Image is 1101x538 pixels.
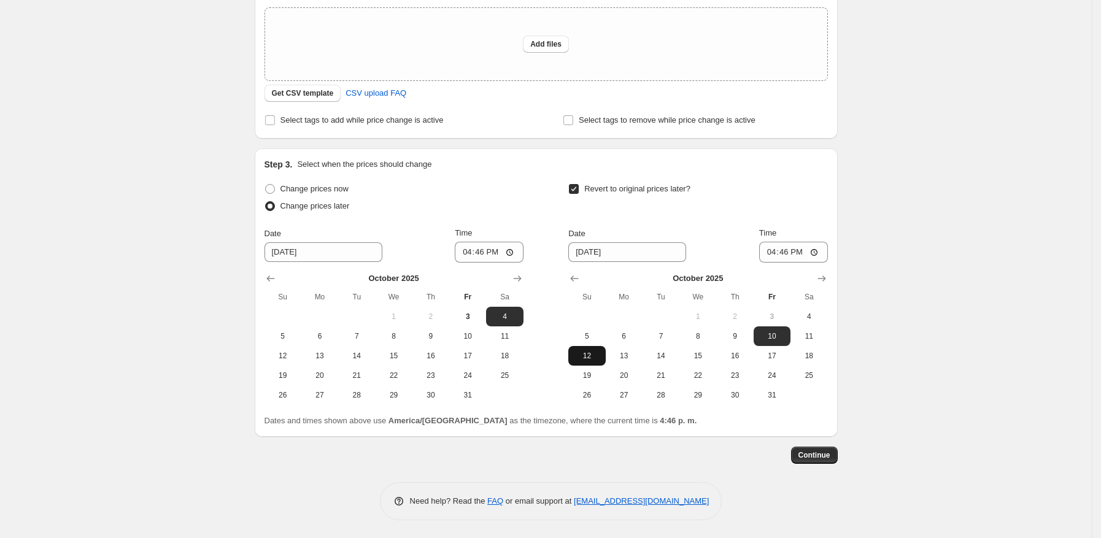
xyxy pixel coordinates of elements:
button: Tuesday October 21 2025 [643,366,679,385]
span: 25 [795,371,822,380]
th: Sunday [568,287,605,307]
th: Thursday [412,287,449,307]
span: Th [417,292,444,302]
button: Thursday October 9 2025 [716,326,753,346]
button: Saturday October 18 2025 [486,346,523,366]
span: 5 [573,331,600,341]
p: Select when the prices should change [297,158,431,171]
button: Wednesday October 1 2025 [375,307,412,326]
span: 9 [417,331,444,341]
button: Monday October 6 2025 [606,326,643,346]
button: Sunday October 12 2025 [265,346,301,366]
span: Tu [647,292,674,302]
button: Friday October 24 2025 [449,366,486,385]
span: 18 [491,351,518,361]
button: Continue [791,447,838,464]
th: Friday [754,287,790,307]
span: Select tags to add while price change is active [280,115,444,125]
span: 25 [491,371,518,380]
button: Get CSV template [265,85,341,102]
button: Thursday October 30 2025 [716,385,753,405]
th: Monday [301,287,338,307]
span: 17 [759,351,786,361]
button: Wednesday October 29 2025 [679,385,716,405]
button: Show next month, November 2025 [509,270,526,287]
button: Saturday October 25 2025 [486,366,523,385]
th: Tuesday [643,287,679,307]
span: Mo [611,292,638,302]
button: Thursday October 2 2025 [412,307,449,326]
span: Dates and times shown above use as the timezone, where the current time is [265,416,697,425]
span: 28 [343,390,370,400]
button: Wednesday October 8 2025 [679,326,716,346]
span: 31 [454,390,481,400]
button: Thursday October 2 2025 [716,307,753,326]
button: Thursday October 16 2025 [412,346,449,366]
span: Time [759,228,776,237]
span: 26 [269,390,296,400]
span: Tu [343,292,370,302]
span: 3 [759,312,786,321]
button: Sunday October 5 2025 [568,326,605,346]
span: 12 [573,351,600,361]
button: Monday October 27 2025 [301,385,338,405]
span: We [380,292,407,302]
button: Saturday October 18 2025 [790,346,827,366]
span: 6 [306,331,333,341]
button: Wednesday October 8 2025 [375,326,412,346]
span: or email support at [503,496,574,505]
span: Select tags to remove while price change is active [579,115,755,125]
span: 8 [684,331,711,341]
button: Friday October 17 2025 [754,346,790,366]
button: Show previous month, September 2025 [566,270,583,287]
button: Saturday October 4 2025 [486,307,523,326]
span: 13 [306,351,333,361]
span: 21 [647,371,674,380]
span: Get CSV template [272,88,334,98]
button: Thursday October 23 2025 [716,366,753,385]
button: Tuesday October 14 2025 [643,346,679,366]
span: 2 [721,312,748,321]
th: Friday [449,287,486,307]
span: 21 [343,371,370,380]
span: 9 [721,331,748,341]
button: Sunday October 26 2025 [568,385,605,405]
button: Sunday October 19 2025 [568,366,605,385]
span: 20 [306,371,333,380]
th: Saturday [486,287,523,307]
span: 7 [343,331,370,341]
span: 16 [721,351,748,361]
button: Thursday October 16 2025 [716,346,753,366]
button: Wednesday October 22 2025 [679,366,716,385]
button: Tuesday October 7 2025 [338,326,375,346]
span: We [684,292,711,302]
button: Today Friday October 3 2025 [754,307,790,326]
button: Wednesday October 15 2025 [679,346,716,366]
span: 10 [454,331,481,341]
a: CSV upload FAQ [338,83,414,103]
span: Th [721,292,748,302]
span: Add files [530,39,562,49]
span: 23 [417,371,444,380]
button: Tuesday October 28 2025 [338,385,375,405]
span: Date [265,229,281,238]
button: Friday October 10 2025 [754,326,790,346]
input: 12:00 [455,242,523,263]
span: 8 [380,331,407,341]
button: Tuesday October 21 2025 [338,366,375,385]
th: Wednesday [679,287,716,307]
span: 29 [380,390,407,400]
th: Wednesday [375,287,412,307]
span: Fr [759,292,786,302]
button: Monday October 6 2025 [301,326,338,346]
span: 12 [269,351,296,361]
input: 10/3/2025 [568,242,686,262]
span: 17 [454,351,481,361]
button: Wednesday October 22 2025 [375,366,412,385]
button: Show next month, November 2025 [813,270,830,287]
button: Friday October 31 2025 [754,385,790,405]
button: Today Friday October 3 2025 [449,307,486,326]
span: 24 [759,371,786,380]
span: 14 [647,351,674,361]
span: 30 [721,390,748,400]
